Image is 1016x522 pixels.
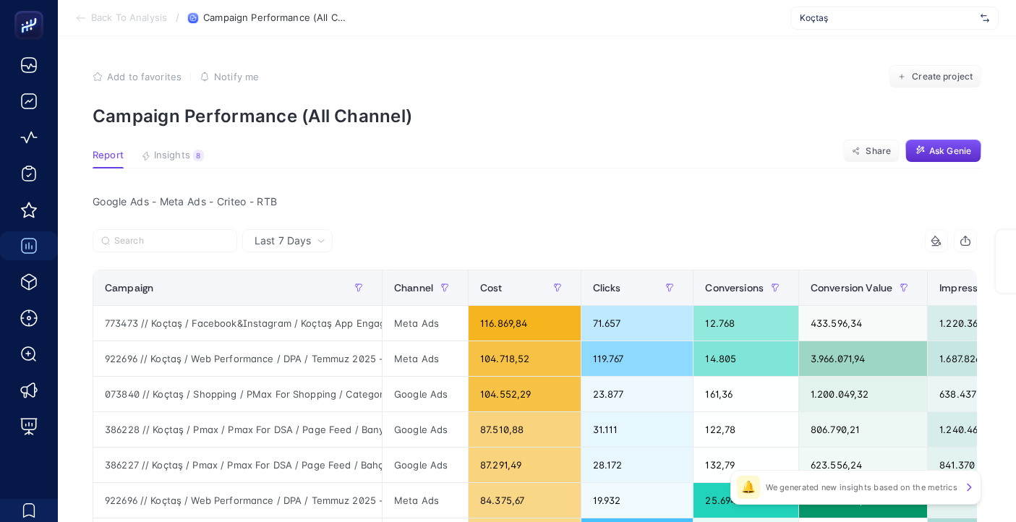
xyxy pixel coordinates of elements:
[581,306,693,341] div: 71.657
[93,412,382,447] div: 386228 // Koçtaş / Pmax / Pmax For DSA / Page Feed / Banyo
[889,65,981,88] button: Create project
[469,412,581,447] div: 87.510,88
[843,140,900,163] button: Share
[383,448,468,482] div: Google Ads
[469,483,581,518] div: 84.375,67
[383,341,468,376] div: Meta Ads
[593,282,621,294] span: Clicks
[383,377,468,411] div: Google Ads
[93,448,382,482] div: 386227 // Koçtaş / Pmax / Pmax For DSA / Page Feed / Bahçe ve Balkon
[811,282,892,294] span: Conversion Value
[905,140,981,163] button: Ask Genie
[581,483,693,518] div: 19.932
[81,192,989,212] div: Google Ads - Meta Ads - Criteo - RTB
[581,377,693,411] div: 23.877
[200,71,259,82] button: Notify me
[581,412,693,447] div: 31.111
[383,306,468,341] div: Meta Ads
[693,448,798,482] div: 132,79
[705,282,764,294] span: Conversions
[93,377,382,411] div: 073840 // Koçtaş / Shopping / PMax For Shopping / Category / Mobilya (Web)
[469,306,581,341] div: 116.869,84
[480,282,503,294] span: Cost
[929,145,971,157] span: Ask Genie
[581,448,693,482] div: 28.172
[737,476,760,499] div: 🔔
[255,234,311,248] span: Last 7 Days
[981,11,989,25] img: svg%3e
[154,150,190,161] span: Insights
[581,341,693,376] div: 119.767
[383,483,468,518] div: Meta Ads
[91,12,167,24] span: Back To Analysis
[107,71,182,82] span: Add to favorites
[866,145,891,157] span: Share
[469,448,581,482] div: 87.291,49
[912,71,973,82] span: Create project
[93,341,382,376] div: 922696 // Koçtaş / Web Performance / DPA / Temmuz 2025 - Facebook / Remarketing (Web) - TümFeed(Y...
[93,150,124,161] span: Report
[105,282,153,294] span: Campaign
[383,412,468,447] div: Google Ads
[693,377,798,411] div: 161,36
[766,482,957,493] p: We generated new insights based on the metrics
[693,306,798,341] div: 12.768
[693,412,798,447] div: 122,78
[394,282,433,294] span: Channel
[799,377,927,411] div: 1.200.049,32
[193,150,204,161] div: 8
[93,71,182,82] button: Add to favorites
[799,306,927,341] div: 433.596,34
[469,377,581,411] div: 104.552,29
[176,12,179,23] span: /
[693,341,798,376] div: 14.805
[939,282,997,294] span: Impressions
[693,483,798,518] div: 25.694
[799,341,927,376] div: 3.966.071,94
[203,12,348,24] span: Campaign Performance (All Channel)
[214,71,259,82] span: Notify me
[93,483,382,518] div: 922696 // Koçtaş / Web Performance / DPA / Temmuz 2025 - Facebook / Remarketing (Web) - Çok Satanlar
[800,12,975,24] span: Koçtaş
[93,106,981,127] p: Campaign Performance (All Channel)
[799,412,927,447] div: 806.790,21
[93,306,382,341] div: 773473 // Koçtaş / Facebook&Instagram / Koçtaş App Engagement(Android) Kampanyası / App / Mart 20...
[114,236,229,247] input: Search
[799,448,927,482] div: 623.556,24
[469,341,581,376] div: 104.718,52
